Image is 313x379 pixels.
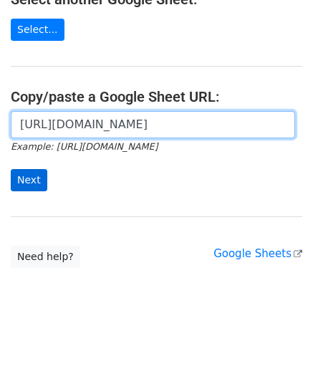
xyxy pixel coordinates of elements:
h4: Copy/paste a Google Sheet URL: [11,88,302,105]
input: Next [11,169,47,191]
a: Select... [11,19,64,41]
input: Paste your Google Sheet URL here [11,111,295,138]
iframe: Chat Widget [241,310,313,379]
a: Google Sheets [213,247,302,260]
a: Need help? [11,246,80,268]
small: Example: [URL][DOMAIN_NAME] [11,141,158,152]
